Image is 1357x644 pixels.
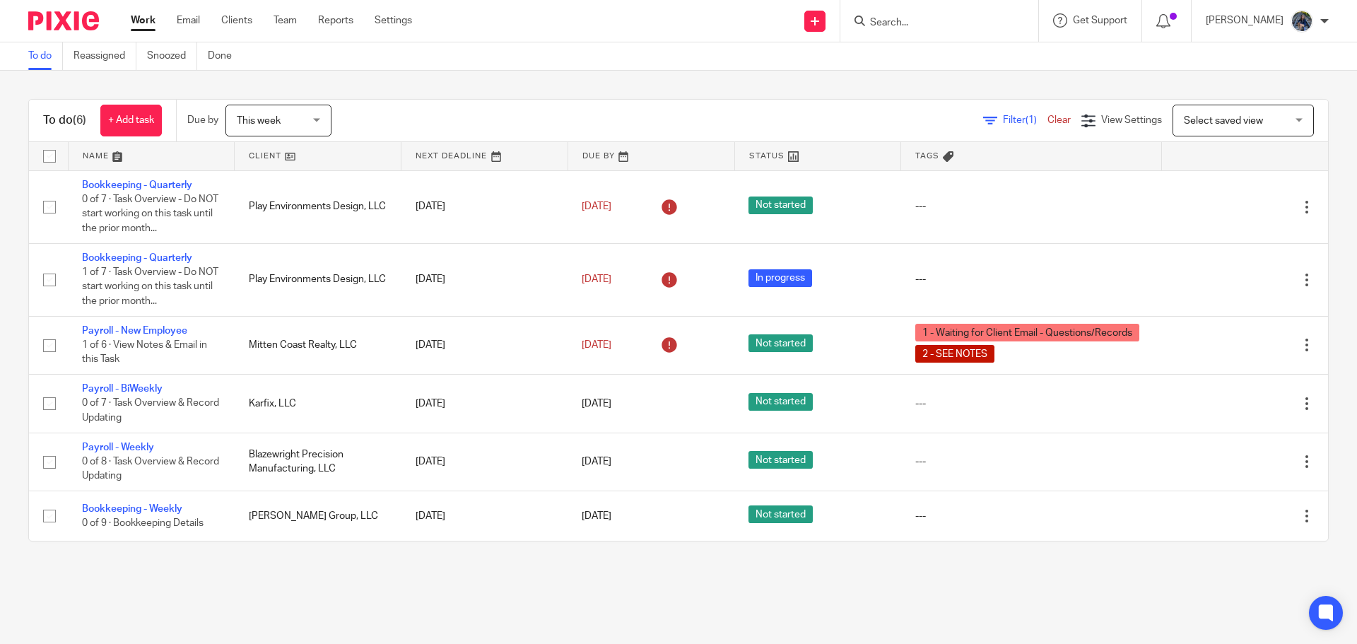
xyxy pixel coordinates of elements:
[82,253,192,263] a: Bookkeeping - Quarterly
[1026,115,1037,125] span: (1)
[915,152,939,160] span: Tags
[915,199,1147,213] div: ---
[401,491,568,541] td: [DATE]
[401,433,568,491] td: [DATE]
[237,116,281,126] span: This week
[318,13,353,28] a: Reports
[915,272,1147,286] div: ---
[235,170,401,243] td: Play Environments Design, LLC
[82,180,192,190] a: Bookkeeping - Quarterly
[147,42,197,70] a: Snoozed
[1206,13,1283,28] p: [PERSON_NAME]
[375,13,412,28] a: Settings
[235,316,401,374] td: Mitten Coast Realty, LLC
[582,457,611,467] span: [DATE]
[82,384,163,394] a: Payroll - BiWeekly
[582,340,611,350] span: [DATE]
[235,375,401,433] td: Karfix, LLC
[82,504,182,514] a: Bookkeeping - Weekly
[1184,116,1263,126] span: Select saved view
[1101,115,1162,125] span: View Settings
[748,197,813,214] span: Not started
[915,397,1147,411] div: ---
[748,269,812,287] span: In progress
[82,326,187,336] a: Payroll - New Employee
[82,518,204,528] span: 0 of 9 · Bookkeeping Details
[401,170,568,243] td: [DATE]
[401,243,568,316] td: [DATE]
[915,345,994,363] span: 2 - SEE NOTES
[1073,16,1127,25] span: Get Support
[915,324,1139,341] span: 1 - Waiting for Client Email - Questions/Records
[869,17,996,30] input: Search
[82,267,218,306] span: 1 of 7 · Task Overview - Do NOT start working on this task until the prior month...
[582,274,611,284] span: [DATE]
[748,451,813,469] span: Not started
[82,399,219,423] span: 0 of 7 · Task Overview & Record Updating
[28,11,99,30] img: Pixie
[274,13,297,28] a: Team
[131,13,155,28] a: Work
[82,194,218,233] span: 0 of 7 · Task Overview - Do NOT start working on this task until the prior month...
[1291,10,1313,33] img: 20210918_184149%20(2).jpg
[582,201,611,211] span: [DATE]
[401,375,568,433] td: [DATE]
[82,457,219,481] span: 0 of 8 · Task Overview & Record Updating
[582,399,611,409] span: [DATE]
[221,13,252,28] a: Clients
[82,443,154,452] a: Payroll - Weekly
[208,42,242,70] a: Done
[235,433,401,491] td: Blazewright Precision Manufacturing, LLC
[748,334,813,352] span: Not started
[43,113,86,128] h1: To do
[748,393,813,411] span: Not started
[100,105,162,136] a: + Add task
[187,113,218,127] p: Due by
[1003,115,1047,125] span: Filter
[74,42,136,70] a: Reassigned
[748,505,813,523] span: Not started
[82,340,207,365] span: 1 of 6 · View Notes & Email in this Task
[401,316,568,374] td: [DATE]
[1047,115,1071,125] a: Clear
[177,13,200,28] a: Email
[582,511,611,521] span: [DATE]
[235,243,401,316] td: Play Environments Design, LLC
[915,509,1147,523] div: ---
[28,42,63,70] a: To do
[235,491,401,541] td: [PERSON_NAME] Group, LLC
[915,455,1147,469] div: ---
[73,115,86,126] span: (6)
